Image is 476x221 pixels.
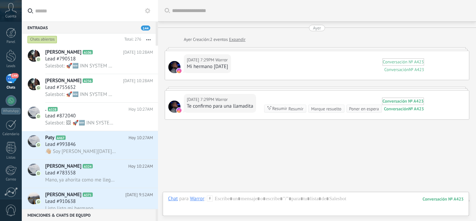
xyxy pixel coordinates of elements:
span: Salesbot: 🖼 🚀🆕 INN SYSTEM 🆕 🚀 La plataforma 🎙️ INN SYSTEM🎙️ continua con el MINDSET corporativo. ... [45,120,116,126]
a: avataricon[PERSON_NAME]A236[DATE] 10:28AMLead #755652Salesbot: 🚀🆕 INN SYSTEM 🆕 🚀 La plataforma 🎙️... [22,74,158,102]
span: Lead #910638 [45,198,76,205]
div: Menciones & Chats de equipo [22,209,156,221]
span: Conversación № A423 [383,59,424,65]
span: Cuenta [5,14,16,19]
div: Resumir [289,106,304,112]
div: Marque resuelto [311,106,341,112]
span: Lead #755652 [45,84,76,91]
span: Listo listo mi hermano [45,205,93,212]
a: avataricon.A328Hoy 10:27AMLead #872040Salesbot: 🖼 🚀🆕 INN SYSTEM 🆕 🚀 La plataforma 🎙️ INN SYSTEM🎙️... [22,103,158,131]
div: Ayer [313,25,321,31]
span: A324 [83,164,92,168]
div: Listas [1,156,21,160]
span: Warror [168,101,180,113]
span: Conversación № A423 [383,98,424,104]
span: Warror [215,57,228,63]
span: Lead #993846 [45,141,76,148]
img: icon [36,114,41,119]
span: Salesbot: 🚀🆕 INN SYSTEM 🆕 🚀 La plataforma 🎙️ INN SYSTEM🎙️ continua con el MINDSET corporativo. Te... [45,91,116,98]
a: Expandir [229,36,245,43]
img: icon [36,171,41,176]
div: Conversación [384,106,408,112]
span: Lead #790518 [45,56,76,62]
span: Hoy 10:22AM [128,163,153,170]
div: Correo [1,177,21,182]
span: [PERSON_NAME] [45,191,81,198]
a: avataricon[PERSON_NAME]A106[DATE] 10:28AMLead #790518Salesbot: 🚀🆕 INN SYSTEM 🆕 🚀 La plataforma 🎙️... [22,46,158,74]
a: avataricon[PERSON_NAME]A371[DATE] 9:52AMLead #910638Listo listo mi hermano [22,188,158,216]
span: [DATE] 10:28AM [123,77,153,84]
img: icon [36,200,41,204]
span: Paty [45,134,55,141]
div: Panel [1,40,21,44]
span: . [45,106,47,113]
span: [PERSON_NAME] [45,163,81,170]
span: [PERSON_NAME] [45,49,81,56]
span: 👋🏼 Soy [PERSON_NAME][DATE] quiero mostrarte el mismo camino que me llevó [PERSON_NAME] a facturar... [45,148,116,155]
span: Mano, ya ahorita como me lleguen pago de lo que me deben te voy pasando para lo del arriendo [45,177,116,183]
span: A371 [83,192,92,197]
span: [DATE] 10:28AM [123,49,153,56]
img: instagram.svg [177,108,181,113]
div: [DATE] 7:29PM [187,57,215,63]
span: A236 [83,78,92,83]
img: instagram.svg [177,68,181,73]
div: 423 [422,196,464,202]
img: icon [36,143,41,147]
span: : [204,196,205,202]
span: Lead #783558 [45,170,76,176]
span: 144 [11,73,18,78]
span: para [179,196,188,202]
div: Chats abiertos [27,36,57,44]
span: [DATE] 9:52AM [126,191,153,198]
img: icon [36,86,41,90]
div: Conversación [384,67,409,72]
div: Creación: [184,36,245,43]
div: Mi hermano [DATE] [187,63,228,70]
span: 2 eventos [210,36,228,43]
a: avataricon[PERSON_NAME]A324Hoy 10:22AMLead #783558Mano, ya ahorita como me lleguen pago de lo que... [22,160,158,188]
span: A467 [56,135,66,140]
span: Resumir [272,106,287,111]
div: [DATE] 7:29PM [187,96,215,103]
div: Chats [1,86,21,90]
img: icon [36,57,41,62]
div: № A423 [409,67,424,72]
div: Ayer [184,36,193,43]
div: Leads [1,64,21,68]
span: Salesbot: 🚀🆕 INN SYSTEM 🆕 🚀 La plataforma 🎙️ INN SYSTEM🎙️ continua con el MINDSET corporativo. Te... [45,63,116,69]
div: Warror [190,196,204,202]
div: Te confirmo para una llamadita [187,103,253,110]
span: A106 [83,50,92,54]
span: Warror [168,61,180,73]
span: Lead #872040 [45,113,76,119]
div: Calendario [1,132,21,136]
div: Entradas [22,21,156,34]
div: № A423 [408,106,424,112]
span: Hoy 10:27AM [129,134,153,141]
div: WhatsApp [1,108,20,114]
span: [PERSON_NAME] [45,77,81,84]
span: A328 [48,107,58,111]
a: avatariconPatyA467Hoy 10:27AMLead #993846👋🏼 Soy [PERSON_NAME][DATE] quiero mostrarte el mismo cam... [22,131,158,159]
span: 144 [141,25,150,31]
div: Poner en espera [349,106,379,112]
span: Hoy 10:27AM [129,106,153,113]
div: Total: 276 [122,36,141,43]
span: Warror [215,96,228,103]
